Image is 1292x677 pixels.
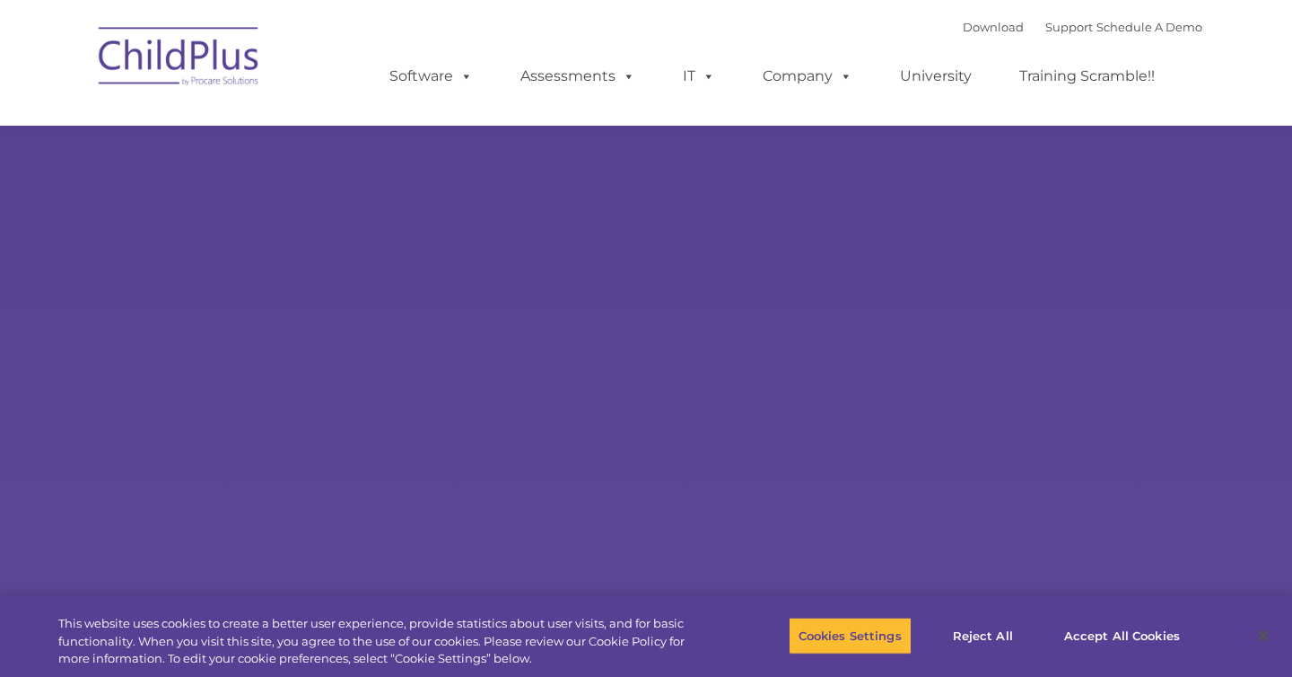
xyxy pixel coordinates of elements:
a: IT [665,58,733,94]
a: Download [963,20,1024,34]
a: Schedule A Demo [1096,20,1202,34]
button: Cookies Settings [789,617,912,655]
div: This website uses cookies to create a better user experience, provide statistics about user visit... [58,615,711,668]
a: Software [371,58,491,94]
a: University [882,58,990,94]
button: Close [1244,616,1283,655]
a: Company [745,58,870,94]
button: Accept All Cookies [1054,617,1190,655]
a: Support [1045,20,1093,34]
font: | [963,20,1202,34]
img: ChildPlus by Procare Solutions [90,14,269,104]
a: Training Scramble!! [1001,58,1173,94]
a: Assessments [502,58,653,94]
button: Reject All [927,617,1039,655]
